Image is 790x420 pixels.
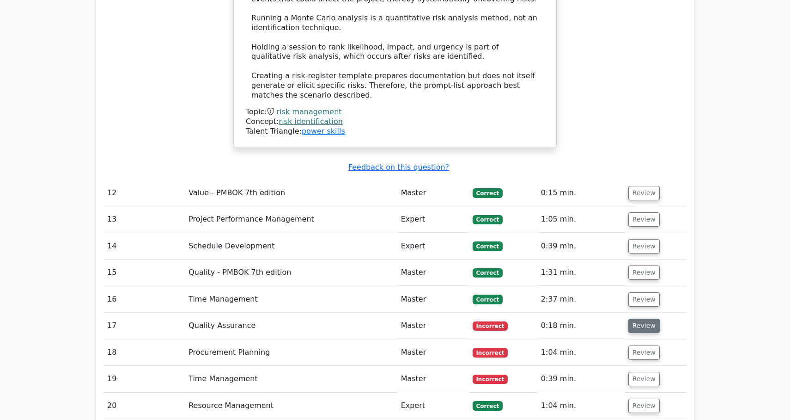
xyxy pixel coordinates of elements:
a: power skills [302,127,345,136]
td: 18 [103,340,185,366]
td: Schedule Development [185,233,397,259]
td: 1:05 min. [537,206,625,233]
td: 0:15 min. [537,180,625,206]
span: Correct [473,295,503,304]
td: Master [397,286,469,313]
div: Concept: [246,117,544,127]
td: 17 [103,313,185,339]
td: Master [397,313,469,339]
td: 0:39 min. [537,366,625,392]
button: Review [628,212,660,227]
td: Resource Management [185,393,397,419]
td: 1:04 min. [537,393,625,419]
td: 0:18 min. [537,313,625,339]
td: 19 [103,366,185,392]
td: 20 [103,393,185,419]
td: Quality Assurance [185,313,397,339]
td: Quality - PMBOK 7th edition [185,259,397,286]
button: Review [628,372,660,386]
a: Feedback on this question? [348,163,449,172]
button: Review [628,399,660,413]
span: Correct [473,215,503,224]
span: Correct [473,241,503,251]
td: 0:39 min. [537,233,625,259]
div: Talent Triangle: [246,107,544,136]
a: risk management [277,107,342,116]
button: Review [628,239,660,253]
td: Expert [397,233,469,259]
td: Expert [397,393,469,419]
button: Review [628,186,660,200]
td: 1:04 min. [537,340,625,366]
div: Topic: [246,107,544,117]
td: 2:37 min. [537,286,625,313]
td: Expert [397,206,469,233]
span: Incorrect [473,348,508,357]
button: Review [628,319,660,333]
td: 12 [103,180,185,206]
td: Master [397,259,469,286]
td: Master [397,340,469,366]
td: Master [397,180,469,206]
td: Value - PMBOK 7th edition [185,180,397,206]
button: Review [628,292,660,307]
td: 16 [103,286,185,313]
td: 1:31 min. [537,259,625,286]
td: Time Management [185,286,397,313]
td: Project Performance Management [185,206,397,233]
td: Time Management [185,366,397,392]
td: Master [397,366,469,392]
td: 15 [103,259,185,286]
span: Incorrect [473,321,508,331]
button: Review [628,266,660,280]
button: Review [628,346,660,360]
a: risk identification [279,117,343,126]
td: 14 [103,233,185,259]
span: Correct [473,401,503,410]
span: Incorrect [473,375,508,384]
td: Procurement Planning [185,340,397,366]
span: Correct [473,188,503,198]
span: Correct [473,268,503,278]
td: 13 [103,206,185,233]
